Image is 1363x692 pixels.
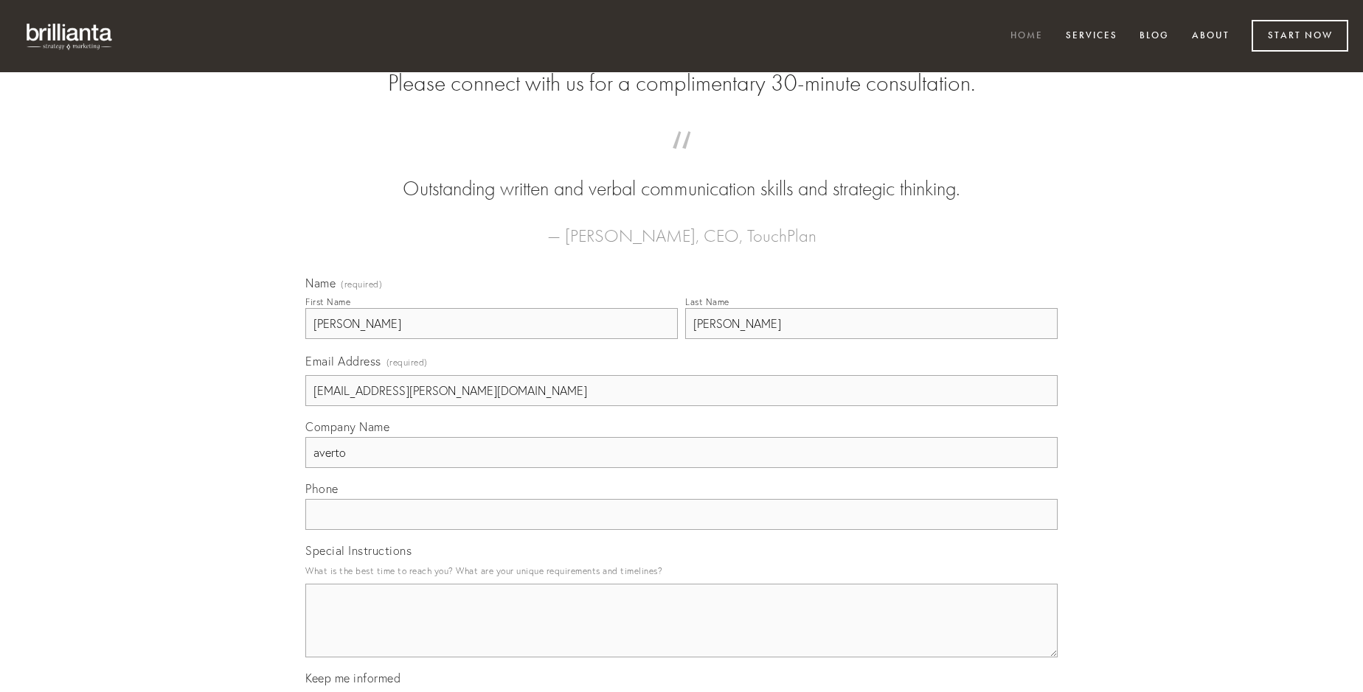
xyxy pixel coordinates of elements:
[1252,20,1348,52] a: Start Now
[15,15,125,57] img: brillianta - research, strategy, marketing
[685,296,729,307] div: Last Name
[329,146,1034,175] span: “
[341,280,382,289] span: (required)
[305,671,400,685] span: Keep me informed
[305,69,1058,97] h2: Please connect with us for a complimentary 30-minute consultation.
[305,296,350,307] div: First Name
[1001,24,1052,49] a: Home
[305,354,381,368] span: Email Address
[329,203,1034,251] figcaption: — [PERSON_NAME], CEO, TouchPlan
[1130,24,1179,49] a: Blog
[1182,24,1239,49] a: About
[305,419,389,434] span: Company Name
[305,481,339,496] span: Phone
[386,352,428,372] span: (required)
[1056,24,1127,49] a: Services
[305,276,336,290] span: Name
[329,146,1034,203] blockquote: Outstanding written and verbal communication skills and strategic thinking.
[305,561,1058,581] p: What is the best time to reach you? What are your unique requirements and timelines?
[305,543,412,558] span: Special Instructions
